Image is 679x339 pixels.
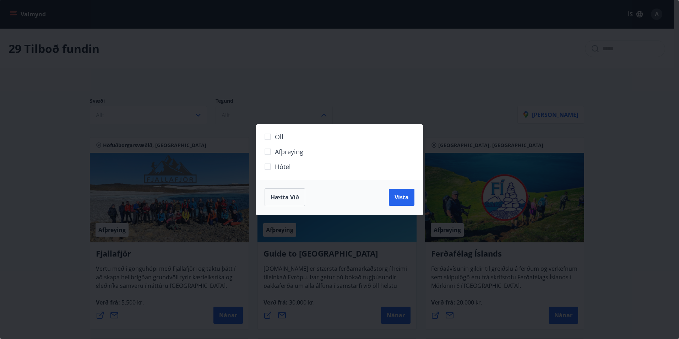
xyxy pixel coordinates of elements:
[275,147,303,156] span: Afþreying
[265,188,305,206] button: Hætta við
[271,193,299,201] span: Hætta við
[395,193,409,201] span: Vista
[275,162,291,171] span: Hótel
[389,189,414,206] button: Vista
[275,132,283,141] span: Öll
